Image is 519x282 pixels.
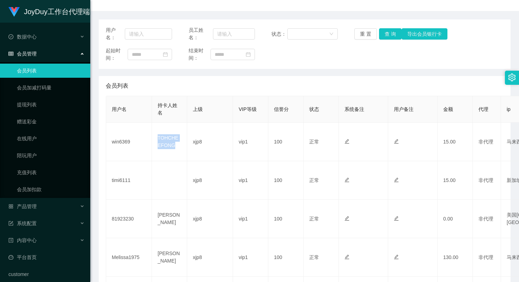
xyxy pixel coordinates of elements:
td: 100 [268,123,304,161]
i: 图标: calendar [246,52,251,57]
span: 正常 [309,254,319,260]
span: 非代理 [478,254,493,260]
td: 100 [268,238,304,277]
i: 图标: edit [394,139,399,144]
span: 非代理 [478,139,493,145]
i: 图标: edit [344,254,349,259]
td: 0.00 [438,200,473,238]
input: 请输入 [213,28,255,40]
span: 用户名 [112,106,127,112]
span: 系统配置 [8,221,37,226]
span: 持卡人姓名 [158,102,177,116]
td: [PERSON_NAME] [152,200,187,238]
span: ip [507,106,511,112]
td: Melissa1975 [106,238,152,277]
span: 非代理 [478,177,493,183]
span: 金额 [443,106,453,112]
a: 图标: dashboard平台首页 [8,250,85,264]
span: 结束时间： [189,47,210,62]
i: 图标: edit [344,139,349,144]
i: 图标: table [8,51,13,56]
span: 正常 [309,177,319,183]
i: 图标: edit [344,177,349,182]
td: vip1 [233,123,268,161]
span: 用户名： [106,27,125,41]
span: 非代理 [478,216,493,222]
i: 图标: calendar [163,52,168,57]
span: 用户备注 [394,106,414,112]
td: 130.00 [438,238,473,277]
i: 图标: profile [8,238,13,243]
td: [PERSON_NAME] [152,238,187,277]
i: 图标: appstore-o [8,204,13,209]
input: 请输入 [125,28,172,40]
td: win6369 [106,123,152,161]
a: 在线用户 [17,131,85,146]
a: 充值列表 [17,165,85,180]
button: 查 询 [379,28,402,40]
td: 81923230 [106,200,152,238]
span: 正常 [309,139,319,145]
i: 图标: edit [394,254,399,259]
a: 会员加减打码量 [17,81,85,95]
i: 图标: form [8,221,13,226]
td: timi6111 [106,161,152,200]
span: 状态： [271,30,287,38]
td: 100 [268,200,304,238]
td: xjp8 [187,200,233,238]
span: 会员列表 [106,82,128,90]
a: 会员列表 [17,64,85,78]
td: vip1 [233,161,268,200]
td: xjp8 [187,238,233,277]
button: 重 置 [354,28,377,40]
i: 图标: down [329,32,334,37]
a: 会员加扣款 [17,182,85,196]
td: xjp8 [187,123,233,161]
a: 提现列表 [17,98,85,112]
td: 100 [268,161,304,200]
a: JoyDuy工作台代理端 [8,8,90,14]
span: 上级 [193,106,203,112]
i: 图标: edit [394,216,399,221]
span: 信誉分 [274,106,289,112]
td: 15.00 [438,161,473,200]
td: TOHCHEEFONG [152,123,187,161]
span: 产品管理 [8,204,37,209]
i: 图标: check-circle-o [8,34,13,39]
span: 内容中心 [8,237,37,243]
a: customer [8,267,85,281]
h1: JoyDuy工作台代理端 [24,0,90,23]
a: 陪玩用户 [17,148,85,163]
span: 代理 [478,106,488,112]
td: xjp8 [187,161,233,200]
span: 系统备注 [344,106,364,112]
td: vip1 [233,200,268,238]
td: vip1 [233,238,268,277]
td: 15.00 [438,123,473,161]
span: 起始时间： [106,47,128,62]
i: 图标: setting [508,74,516,81]
span: 正常 [309,216,319,222]
span: 员工姓名： [189,27,213,41]
i: 图标: edit [394,177,399,182]
button: 导出会员银行卡 [402,28,447,40]
span: 状态 [309,106,319,112]
span: VIP等级 [239,106,257,112]
span: 数据中心 [8,34,37,40]
i: 图标: edit [344,216,349,221]
a: 赠送彩金 [17,114,85,129]
span: 会员管理 [8,51,37,57]
img: logo.9652507e.png [8,7,20,17]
